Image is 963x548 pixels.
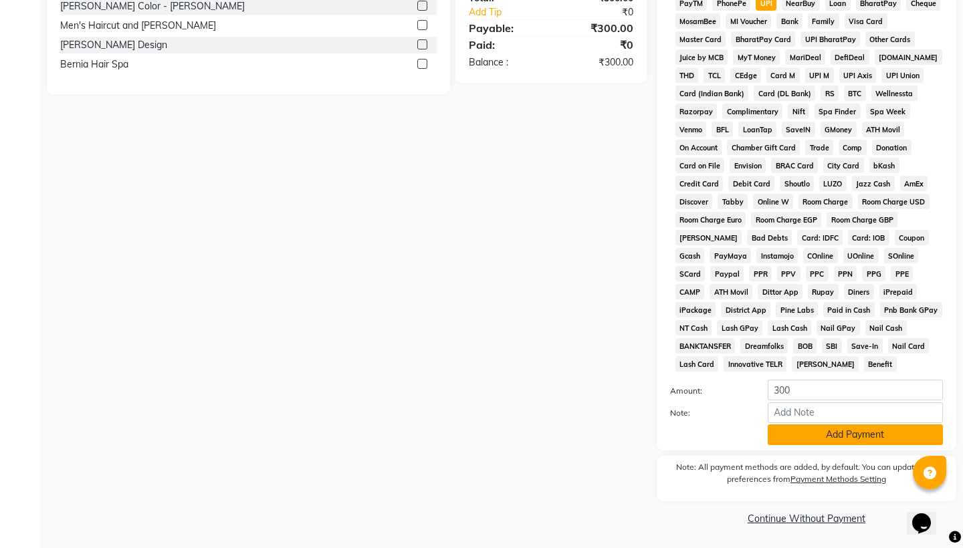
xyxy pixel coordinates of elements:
[566,5,643,19] div: ₹0
[749,266,772,281] span: PPR
[730,67,761,83] span: CEdge
[871,86,918,101] span: Wellnessta
[848,230,889,245] span: Card: IOB
[675,13,721,29] span: MosamBee
[815,104,861,119] span: Spa Finder
[776,13,802,29] span: Bank
[790,473,886,485] label: Payment Methods Setting
[727,140,800,155] span: Chamber Gift Card
[869,158,899,173] span: bKash
[722,104,782,119] span: Complimentary
[675,31,726,47] span: Master Card
[891,266,913,281] span: PPE
[710,248,751,263] span: PayMaya
[675,104,718,119] span: Razorpay
[675,212,746,227] span: Room Charge Euro
[900,176,928,191] span: AmEx
[852,176,895,191] span: Jazz Cash
[834,266,857,281] span: PPN
[551,55,643,70] div: ₹300.00
[710,266,744,281] span: Paypal
[865,320,907,335] span: Nail Cash
[459,37,551,53] div: Paid:
[60,38,167,52] div: [PERSON_NAME] Design
[884,248,919,263] span: SOnline
[768,320,811,335] span: Lash Cash
[817,320,860,335] span: Nail GPay
[675,140,722,155] span: On Account
[821,86,839,101] span: RS
[864,356,897,372] span: Benefit
[839,67,877,83] span: UPI Axis
[866,104,910,119] span: Spa Week
[726,13,771,29] span: MI Voucher
[862,266,885,281] span: PPG
[731,31,795,47] span: BharatPay Card
[751,212,821,227] span: Room Charge EGP
[800,31,860,47] span: UPI BharatPay
[728,176,774,191] span: Debit Card
[675,320,712,335] span: NT Cash
[788,104,809,119] span: Nift
[872,140,912,155] span: Donation
[768,424,943,445] button: Add Payment
[675,230,742,245] span: [PERSON_NAME]
[847,338,883,354] span: Save-In
[808,284,839,299] span: Rupay
[803,248,838,263] span: COnline
[675,248,705,263] span: Gcash
[675,356,719,372] span: Lash Card
[793,338,817,354] span: BOB
[459,5,566,19] a: Add Tip
[733,49,780,65] span: MyT Money
[839,140,867,155] span: Comp
[805,67,834,83] span: UPI M
[459,20,551,36] div: Payable:
[880,302,942,317] span: Pnb Bank GPay
[756,248,798,263] span: Instamojo
[660,385,758,397] label: Amount:
[60,19,216,33] div: Men's Haircut and [PERSON_NAME]
[675,158,725,173] span: Card on File
[845,13,887,29] span: Visa Card
[862,122,905,137] span: ATH Movil
[808,13,839,29] span: Family
[675,176,724,191] span: Credit Card
[907,495,950,535] iframe: chat widget
[675,284,705,299] span: CAMP
[827,212,897,227] span: Room Charge GBP
[717,320,762,335] span: Lash GPay
[710,284,752,299] span: ATH Movil
[747,230,792,245] span: Bad Debts
[675,49,728,65] span: Juice by MCB
[670,461,943,491] label: Note: All payment methods are added, by default. You can update your preferences from
[675,302,716,317] span: iPackage
[659,512,954,526] a: Continue Without Payment
[768,402,943,423] input: Add Note
[771,158,818,173] span: BRAC Card
[776,302,818,317] span: Pine Labs
[675,122,707,137] span: Venmo
[704,67,725,83] span: TCL
[823,158,864,173] span: City Card
[858,194,930,209] span: Room Charge USD
[831,49,869,65] span: DefiDeal
[777,266,800,281] span: PPV
[879,284,918,299] span: iPrepaid
[844,86,866,101] span: BTC
[675,194,713,209] span: Discover
[754,86,815,101] span: Card (DL Bank)
[459,55,551,70] div: Balance :
[675,338,736,354] span: BANKTANSFER
[660,407,758,419] label: Note:
[782,122,815,137] span: SaveIN
[60,57,128,72] div: Bernia Hair Spa
[730,158,766,173] span: Envision
[740,338,788,354] span: Dreamfolks
[724,356,786,372] span: Innovative TELR
[551,20,643,36] div: ₹300.00
[805,140,833,155] span: Trade
[881,67,924,83] span: UPI Union
[844,284,874,299] span: Diners
[738,122,776,137] span: LoanTap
